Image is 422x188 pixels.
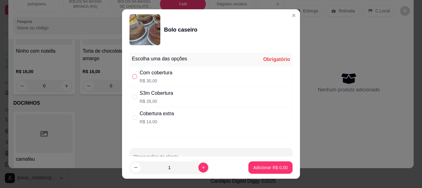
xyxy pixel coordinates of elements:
div: Cobertura extra [140,110,174,117]
img: product-image [129,14,160,45]
button: increase-product-quantity [198,163,208,173]
p: Adicionar R$ 0,00 [253,164,288,171]
div: Com cobertura [140,69,172,77]
button: Close [289,11,299,20]
button: Adicionar R$ 0,00 [248,161,293,174]
p: R$ 14,00 [140,119,174,125]
p: R$ 30,00 [140,78,172,84]
p: R$ 26,00 [140,98,173,104]
div: Obrigatório [263,56,290,63]
div: Escolha uma das opções [132,55,187,63]
input: Observações do cliente [133,156,289,162]
div: Bolo caseiro [164,25,197,34]
button: decrease-product-quantity [131,163,141,173]
div: S3m Cobertura [140,90,173,97]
